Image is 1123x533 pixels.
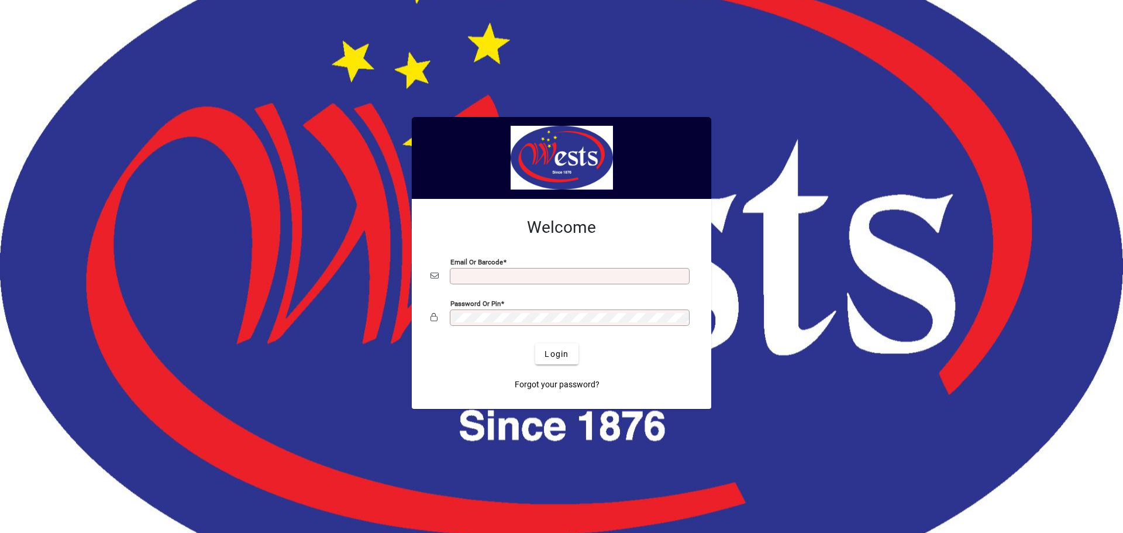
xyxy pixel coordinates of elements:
button: Login [535,343,578,364]
span: Login [545,348,569,360]
h2: Welcome [430,218,693,238]
a: Forgot your password? [510,374,604,395]
mat-label: Password or Pin [450,300,501,308]
span: Forgot your password? [515,379,600,391]
mat-label: Email or Barcode [450,258,503,266]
